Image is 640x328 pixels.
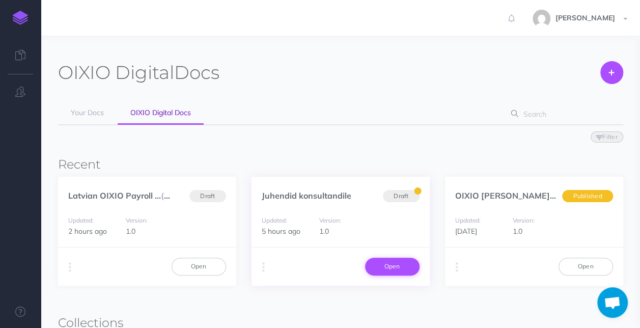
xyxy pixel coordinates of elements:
span: OIXIO Digital [58,61,174,84]
h3: Recent [58,158,623,171]
img: 986343b1537ab5e6f2f7b14bb58b00bb.jpg [533,10,550,28]
span: [PERSON_NAME] [550,13,620,22]
span: 2 hours ago [68,227,107,236]
span: 1.0 [513,227,522,236]
a: OIXIO Digital Docs [118,102,204,125]
input: Search [520,105,607,123]
span: Your Docs [71,108,104,117]
a: OIXIO [PERSON_NAME] Personal... [455,190,606,201]
a: Open [559,258,613,275]
div: Open chat [597,287,628,318]
span: 1.0 [319,227,329,236]
a: Open [172,258,226,275]
i: More actions [69,260,71,275]
span: OIXIO Digital Docs [130,108,191,117]
small: Updated: [455,216,481,224]
h1: Docs [58,61,219,84]
span: [DATE] [455,227,477,236]
i: More actions [262,260,265,275]
a: Your Docs [58,102,117,124]
span: 1.0 [126,227,135,236]
a: Latvian OIXIO Payroll ...(et) [68,190,175,201]
a: Juhendid konsultandile [262,190,351,201]
small: Version: [319,216,341,224]
img: logo-mark.svg [13,11,28,25]
small: Updated: [262,216,287,224]
a: Open [365,258,420,275]
button: Filter [591,131,623,143]
span: 5 hours ago [262,227,300,236]
span: (et) [161,190,175,201]
i: More actions [456,260,458,275]
small: Updated: [68,216,94,224]
small: Version: [513,216,535,224]
small: Version: [126,216,148,224]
